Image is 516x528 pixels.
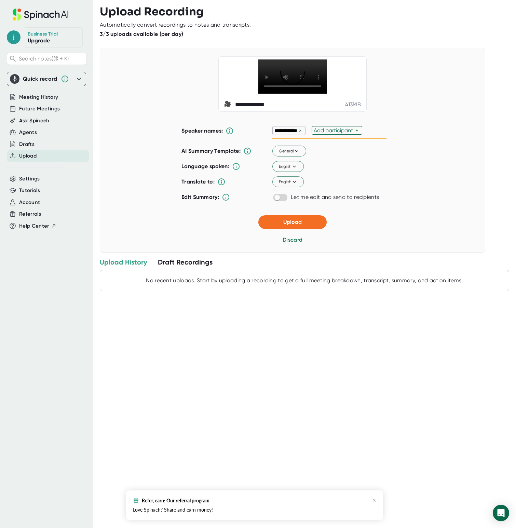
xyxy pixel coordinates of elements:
[19,210,41,218] button: Referrals
[100,258,147,267] div: Upload History
[279,179,298,185] span: English
[100,22,251,28] div: Automatically convert recordings to notes and transcripts.
[19,199,40,206] button: Account
[272,146,306,157] button: General
[283,219,302,225] span: Upload
[283,236,302,243] span: Discard
[181,163,229,170] b: Language spoken:
[314,127,355,134] div: Add participant
[19,222,49,230] span: Help Center
[19,93,58,101] button: Meeting History
[23,76,57,82] div: Quick record
[181,178,215,185] b: Translate to:
[158,258,213,267] div: Draft Recordings
[181,148,241,154] b: AI Summary Template:
[272,161,304,172] button: English
[355,127,360,134] div: +
[28,31,59,37] div: Business Trial
[283,236,302,244] button: Discard
[28,37,50,44] a: Upgrade
[272,177,304,188] button: English
[100,5,509,18] h3: Upload Recording
[104,277,505,284] div: No recent uploads. Start by uploading a recording to get a full meeting breakdown, transcript, su...
[100,31,183,37] b: 3/3 uploads available (per day)
[345,101,361,108] div: 413 MB
[291,194,379,201] div: Let me edit and send to recipients
[19,117,50,125] button: Ask Spinach
[258,215,327,229] button: Upload
[279,148,300,154] span: General
[10,72,83,86] div: Quick record
[279,163,298,170] span: English
[19,140,35,148] button: Drafts
[19,222,56,230] button: Help Center
[181,194,219,200] b: Edit Summary:
[224,100,232,109] span: video
[19,187,40,194] button: Tutorials
[7,30,21,44] span: j
[297,127,303,134] div: ×
[19,152,37,160] button: Upload
[493,505,509,521] div: Open Intercom Messenger
[19,105,60,113] button: Future Meetings
[19,55,69,62] span: Search notes (⌘ + K)
[19,128,37,136] button: Agents
[181,127,223,134] b: Speaker names:
[19,175,40,183] button: Settings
